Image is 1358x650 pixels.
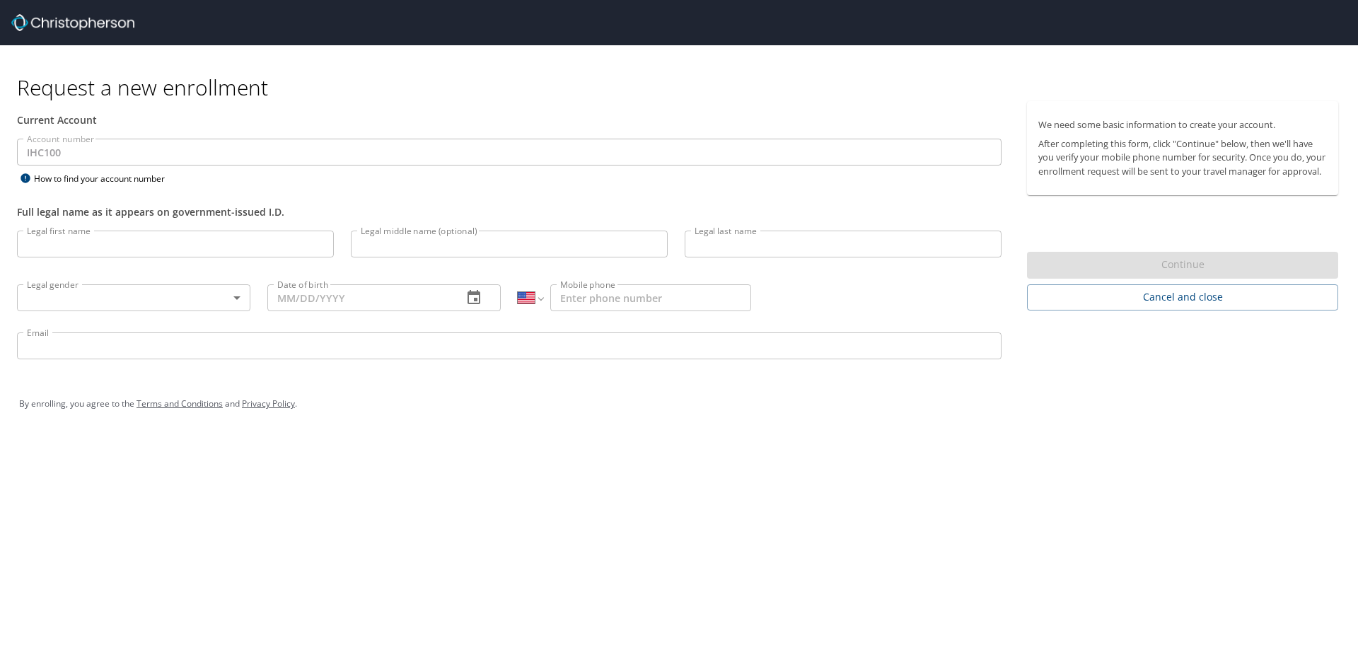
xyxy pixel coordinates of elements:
[242,397,295,410] a: Privacy Policy
[1038,137,1327,178] p: After completing this form, click "Continue" below, then we'll have you verify your mobile phone ...
[1027,284,1338,311] button: Cancel and close
[267,284,451,311] input: MM/DD/YYYY
[1038,118,1327,132] p: We need some basic information to create your account.
[17,170,194,187] div: How to find your account number
[17,112,1002,127] div: Current Account
[17,204,1002,219] div: Full legal name as it appears on government-issued I.D.
[1038,289,1327,306] span: Cancel and close
[17,284,250,311] div: ​
[11,14,134,31] img: cbt logo
[19,386,1339,422] div: By enrolling, you agree to the and .
[137,397,223,410] a: Terms and Conditions
[17,74,1350,101] h1: Request a new enrollment
[550,284,751,311] input: Enter phone number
